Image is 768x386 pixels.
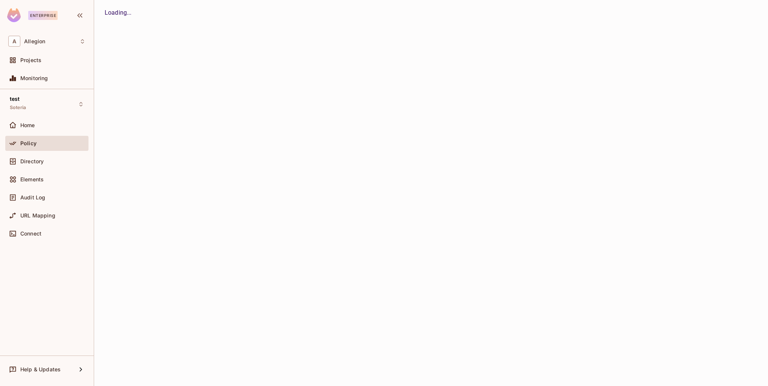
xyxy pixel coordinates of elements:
span: Help & Updates [20,366,61,372]
span: Projects [20,57,41,63]
span: Home [20,122,35,128]
span: Workspace: Allegion [24,38,45,44]
span: Directory [20,158,44,164]
div: Enterprise [28,11,58,20]
span: Monitoring [20,75,48,81]
span: Audit Log [20,195,45,201]
span: A [8,36,20,47]
div: Loading... [105,8,757,17]
span: Policy [20,140,37,146]
span: URL Mapping [20,213,55,219]
span: Connect [20,231,41,237]
span: test [10,96,20,102]
img: SReyMgAAAABJRU5ErkJggg== [7,8,21,22]
span: Soteria [10,105,26,111]
span: Elements [20,176,44,182]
